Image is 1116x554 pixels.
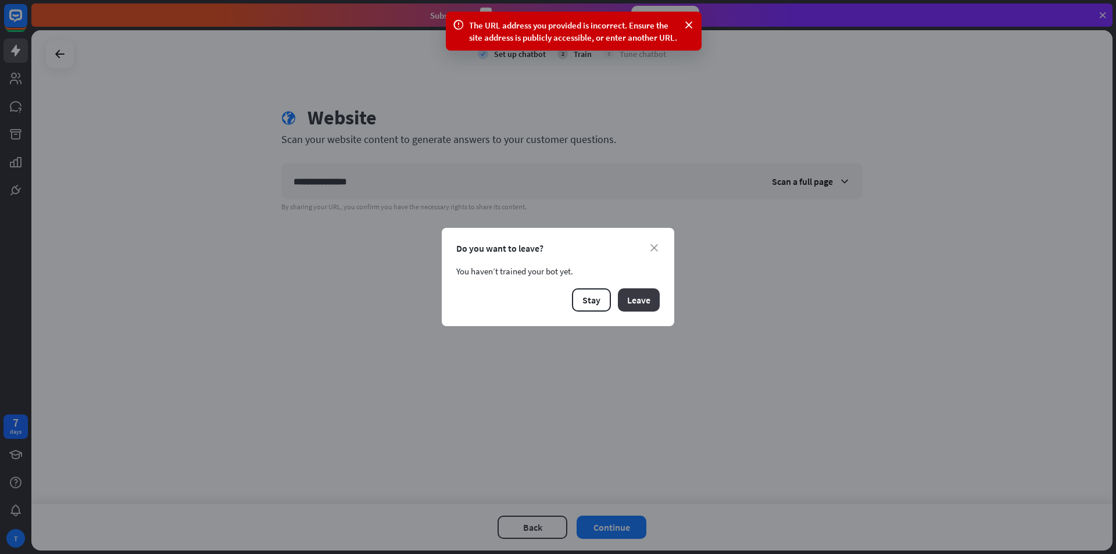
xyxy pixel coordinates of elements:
[456,242,660,254] div: Do you want to leave?
[469,19,678,44] div: The URL address you provided is incorrect. Ensure the site address is publicly accessible, or ent...
[650,244,658,252] i: close
[456,266,660,277] div: You haven’t trained your bot yet.
[9,5,44,40] button: Open LiveChat chat widget
[618,288,660,312] button: Leave
[572,288,611,312] button: Stay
